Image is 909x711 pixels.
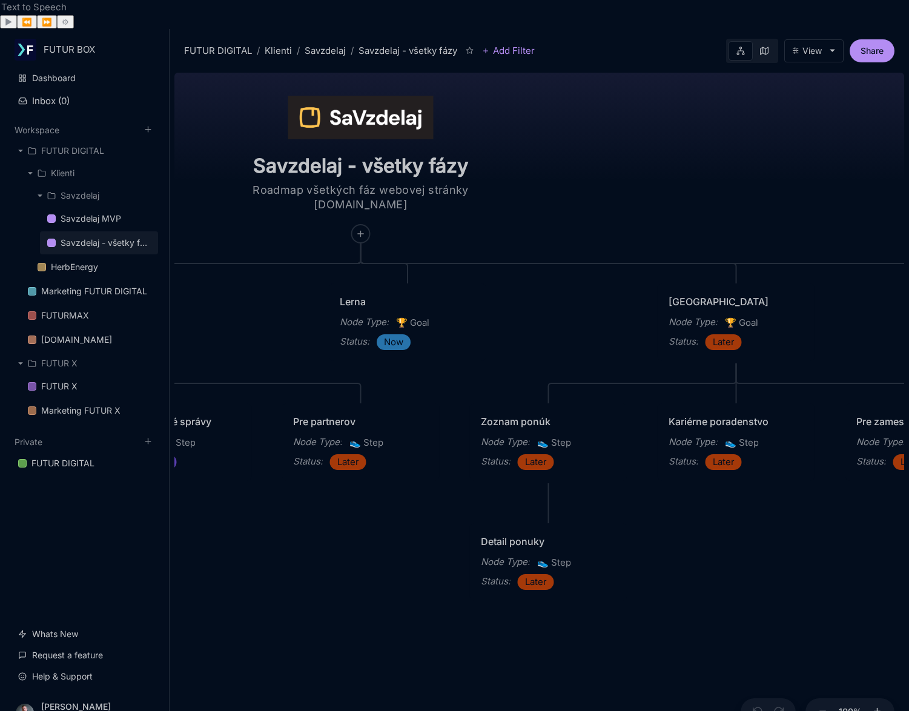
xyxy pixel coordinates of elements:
[669,414,804,429] div: Kariérne poradenstvo
[537,435,571,450] span: Step
[265,44,292,58] div: Klienti
[41,403,121,418] div: Marketing FUTUR X
[713,335,735,349] span: Later
[21,399,158,422] a: Marketing FUTUR X
[41,144,104,158] div: FUTUR DIGITAL
[184,44,252,58] div: FUTUR DIGITAL
[384,335,403,349] span: Now
[11,352,158,374] div: FUTUR X
[359,44,457,58] div: Savzdelaj - všetky fázy
[11,452,158,475] div: FUTUR DIGITAL
[351,44,354,58] div: /
[537,557,551,568] i: 👟
[30,256,158,279] a: HerbEnergy
[669,294,804,309] div: [GEOGRAPHIC_DATA]
[337,455,359,469] span: Later
[669,334,698,349] div: Status :
[40,207,158,231] div: Savzdelaj MVP
[293,454,323,469] div: Status :
[293,435,342,449] div: Node Type :
[21,304,158,328] div: FUTURMAX
[11,644,158,667] a: Request a feature
[41,356,78,371] div: FUTUR X
[713,455,735,469] span: Later
[21,328,158,351] a: [DOMAIN_NAME]
[725,317,739,328] i: 🏆
[61,211,121,226] div: Savzdelaj MVP
[162,435,196,450] span: Step
[481,414,616,429] div: Zoznam ponúk
[57,15,74,28] button: Settings
[11,665,158,688] a: Help & Support
[15,437,42,447] button: Private
[481,454,511,469] div: Status :
[537,555,571,570] span: Step
[282,403,440,481] div: Pre partnerovNode Type:👟StepStatus:Later
[537,437,551,448] i: 👟
[240,183,482,212] textarea: Roadmap všetkých fáz webovej stránky [DOMAIN_NAME]
[15,39,154,61] button: FUTUR BOX
[30,185,158,207] div: Savzdelaj
[17,15,37,28] button: Previous
[856,454,886,469] div: Status :
[41,332,112,347] div: [DOMAIN_NAME]
[21,162,158,184] div: Klienti
[802,46,822,56] div: View
[293,414,429,429] div: Pre partnerov
[481,555,530,569] div: Node Type :
[305,44,346,58] div: Savzdelaj
[40,231,158,255] div: Savzdelaj - všetky fázy
[220,56,502,244] div: iconRoadmap všetkých fáz webovej stránky [DOMAIN_NAME]
[657,403,816,481] div: Kariérne poradenstvoNode Type:👟StepStatus:Later
[489,44,535,58] span: Add Filter
[525,455,547,469] span: Later
[40,231,158,254] a: Savzdelaj - všetky fázy
[328,283,487,362] div: LernaNode Type:🏆GoalStatus:Now
[481,435,530,449] div: Node Type :
[340,315,389,329] div: Node Type :
[21,375,158,398] div: FUTUR X
[469,523,628,601] div: Detail ponukyNode Type:👟StepStatus:Later
[349,435,383,450] span: Step
[61,188,99,203] div: Savzdelaj
[41,284,147,299] div: Marketing FUTUR DIGITAL
[41,308,89,323] div: FUTURMAX
[396,316,429,330] span: Goal
[657,283,816,362] div: [GEOGRAPHIC_DATA]Node Type:🏆GoalStatus:Later
[11,90,158,111] button: Inbox (0)
[288,96,433,139] img: icon
[669,435,718,449] div: Node Type :
[482,44,535,58] button: Add Filter
[31,456,94,471] div: FUTUR DIGITAL
[349,437,363,448] i: 👟
[51,166,74,180] div: Klienti
[856,435,905,449] div: Node Type :
[11,623,158,646] a: Whats New
[21,328,158,352] div: [DOMAIN_NAME]
[725,316,758,330] span: Goal
[396,317,410,328] i: 🏆
[21,399,158,423] div: Marketing FUTUR X
[850,39,894,62] button: Share
[21,280,158,303] a: Marketing FUTUR DIGITAL
[11,136,158,427] div: Workspace
[340,294,475,309] div: Lerna
[257,44,260,58] div: /
[669,315,718,329] div: Node Type :
[11,448,158,480] div: Private
[481,574,511,589] div: Status :
[61,236,151,250] div: Savzdelaj - všetky fázy
[11,140,158,162] div: FUTUR DIGITAL
[51,260,98,274] div: HerbEnergy
[481,534,616,549] div: Detail ponuky
[41,379,78,394] div: FUTUR X
[15,125,59,135] button: Workspace
[725,435,759,450] span: Step
[525,575,547,589] span: Later
[37,15,57,28] button: Forward
[44,44,135,55] div: FUTUR BOX
[725,437,739,448] i: 👟
[41,702,148,711] div: [PERSON_NAME]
